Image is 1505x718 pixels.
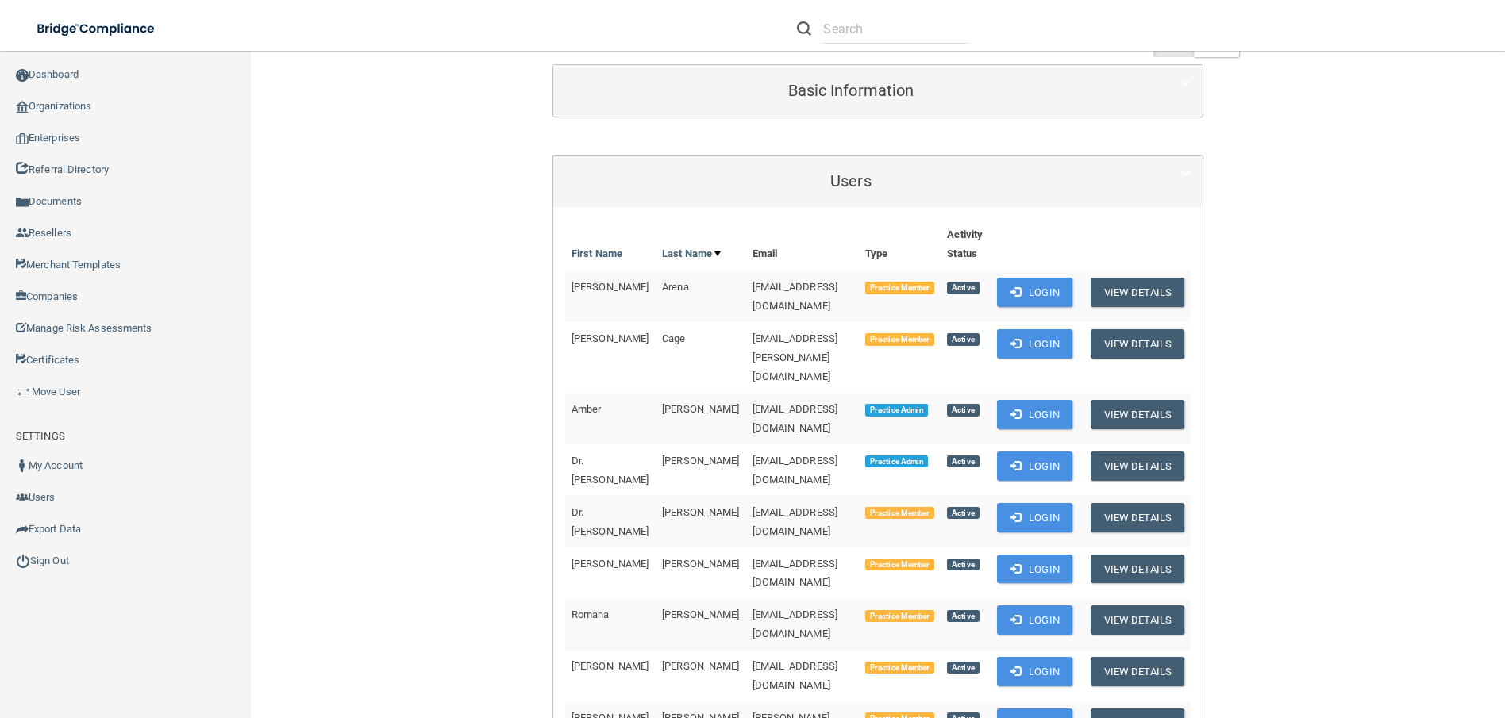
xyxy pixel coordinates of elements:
span: Practice Member [865,333,934,346]
button: View Details [1091,451,1184,481]
a: First Name [572,244,622,263]
span: Amber [572,403,602,415]
button: View Details [1091,400,1184,429]
span: [EMAIL_ADDRESS][DOMAIN_NAME] [752,660,838,691]
span: [PERSON_NAME] [572,660,649,672]
span: [PERSON_NAME] [572,332,649,344]
span: Dr. [PERSON_NAME] [572,506,649,537]
img: ic_user_dark.df1a06c3.png [16,459,29,472]
th: Activity Status [941,219,991,271]
img: ic_dashboard_dark.d01f4a41.png [16,69,29,82]
span: Active [947,559,979,571]
span: [PERSON_NAME] [662,660,739,672]
th: Type [859,219,941,271]
img: enterprise.0d942306.png [16,133,29,144]
a: Basic Information [565,73,1191,109]
label: SETTINGS [16,427,65,446]
button: View Details [1091,605,1184,635]
span: [EMAIL_ADDRESS][PERSON_NAME][DOMAIN_NAME] [752,332,838,382]
span: [EMAIL_ADDRESS][DOMAIN_NAME] [752,506,838,537]
button: View Details [1091,657,1184,686]
button: Login [997,657,1072,686]
span: [PERSON_NAME] [662,403,739,415]
img: bridge_compliance_login_screen.278c3ca4.svg [24,13,170,45]
h5: Basic Information [565,82,1137,99]
span: Romana [572,609,610,620]
th: Email [746,219,860,271]
iframe: Drift Widget Chat Controller [1230,605,1486,669]
button: Login [997,555,1072,584]
span: Active [947,610,979,623]
a: Last Name [662,244,721,263]
img: briefcase.64adab9b.png [16,384,32,400]
span: Practice Member [865,507,934,520]
span: [PERSON_NAME] [662,609,739,620]
button: View Details [1091,278,1184,307]
button: Login [997,503,1072,532]
span: Practice Member [865,662,934,674]
span: [PERSON_NAME] [572,558,649,570]
span: [EMAIL_ADDRESS][DOMAIN_NAME] [752,558,838,589]
span: [PERSON_NAME] [662,558,739,570]
span: [PERSON_NAME] [662,455,739,467]
h5: Users [565,172,1137,190]
span: [PERSON_NAME] [572,281,649,293]
img: icon-documents.8dae5593.png [16,196,29,209]
a: Users [565,163,1191,199]
span: [PERSON_NAME] [662,506,739,518]
span: Active [947,455,979,468]
span: [EMAIL_ADDRESS][DOMAIN_NAME] [752,455,838,486]
span: Practice Member [865,559,934,571]
img: ic_reseller.de258add.png [16,227,29,240]
span: Dr. [PERSON_NAME] [572,455,649,486]
span: [EMAIL_ADDRESS][DOMAIN_NAME] [752,609,838,639]
span: Active [947,507,979,520]
span: Active [947,282,979,294]
img: ic_power_dark.7ecde6b1.png [16,554,30,568]
button: View Details [1091,555,1184,584]
span: Practice Admin [865,455,928,468]
span: [EMAIL_ADDRESS][DOMAIN_NAME] [752,281,838,312]
img: organization-icon.f8decf85.png [16,101,29,113]
button: Login [997,451,1072,481]
span: [EMAIL_ADDRESS][DOMAIN_NAME] [752,403,838,434]
img: icon-export.b9366987.png [16,523,29,536]
span: Practice Admin [865,404,928,417]
button: View Details [1091,503,1184,532]
span: Practice Member [865,610,934,623]
button: Login [997,329,1072,359]
span: Arena [662,281,689,293]
span: Practice Member [865,282,934,294]
button: Login [997,605,1072,635]
button: Login [997,278,1072,307]
button: View Details [1091,329,1184,359]
span: Active [947,333,979,346]
span: Cage [662,332,685,344]
button: Login [997,400,1072,429]
span: Active [947,404,979,417]
input: Search [823,14,968,44]
img: icon-users.e205127d.png [16,491,29,504]
img: ic-search.3b580494.png [797,21,811,36]
span: Active [947,662,979,674]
